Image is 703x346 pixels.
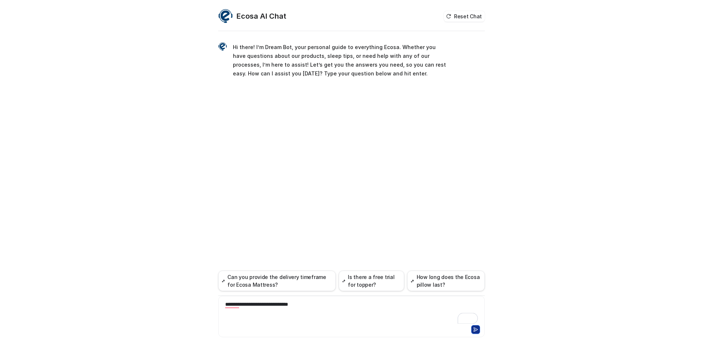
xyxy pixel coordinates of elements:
button: Reset Chat [444,11,485,22]
button: Can you provide the delivery timeframe for Ecosa Mattress? [218,271,336,291]
div: To enrich screen reader interactions, please activate Accessibility in Grammarly extension settings [220,301,483,324]
h2: Ecosa AI Chat [237,11,286,21]
button: Is there a free trial for topper? [339,271,404,291]
img: Widget [218,9,233,23]
p: Hi there! I’m Dream Bot, your personal guide to everything Ecosa. Whether you have questions abou... [233,43,447,78]
img: Widget [218,42,227,51]
button: How long does the Ecosa pillow last? [407,271,485,291]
